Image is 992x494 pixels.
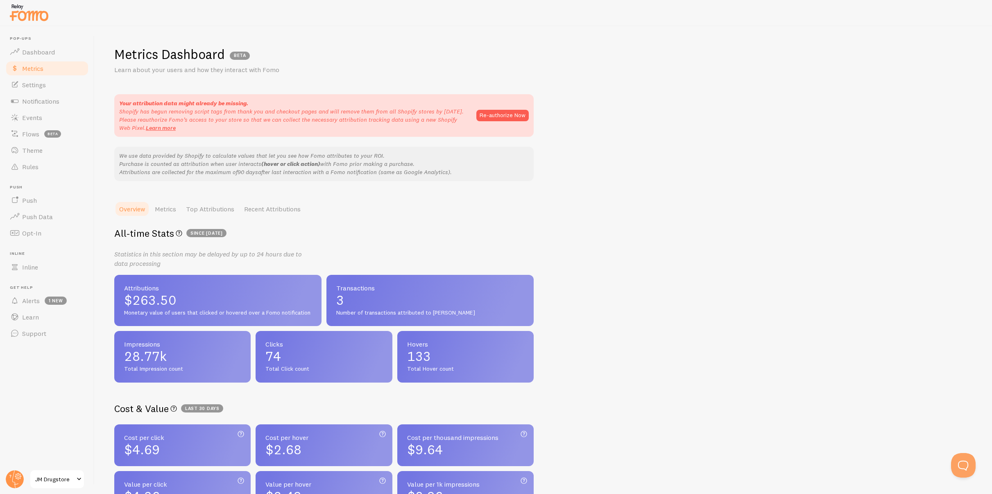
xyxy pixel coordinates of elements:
a: Push [5,192,89,208]
span: Hovers [407,341,524,347]
img: fomo-relay-logo-orange.svg [9,2,50,23]
span: Total Impression count [124,365,241,373]
a: Opt-In [5,225,89,241]
span: Inline [10,251,89,256]
span: $9.64 [407,442,443,458]
span: 1 new [45,297,67,305]
a: Metrics [150,201,181,217]
a: Dashboard [5,44,89,60]
a: Learn more [146,124,176,131]
a: Flows beta [5,126,89,142]
span: Opt-In [22,229,41,237]
span: Metrics [22,64,43,73]
p: We use data provided by Shopify to calculate values that let you see how Fomo attributes to your ... [119,152,529,176]
span: Dashboard [22,48,55,56]
a: Top Attributions [181,201,239,217]
span: Theme [22,146,43,154]
span: Inline [22,263,38,271]
span: BETA [230,52,250,60]
span: Cost per hover [265,434,382,441]
span: Notifications [22,97,59,105]
p: Shopify has begun removing script tags from thank you and checkout pages and will remove them fro... [119,107,468,132]
span: $263.50 [124,294,312,307]
a: Settings [5,77,89,93]
span: Clicks [265,341,382,347]
span: Transactions [336,285,524,291]
span: 74 [265,350,382,363]
span: Impressions [124,341,241,347]
span: Attributions [124,285,312,291]
a: Alerts 1 new [5,292,89,309]
span: Flows [22,130,39,138]
strong: Your attribution data might already be missing. [119,100,248,107]
a: Support [5,325,89,342]
span: Last 30 days [181,404,223,412]
span: 133 [407,350,524,363]
span: Cost per thousand impressions [407,434,524,441]
span: JM Drugstore [35,474,74,484]
span: Value per hover [265,481,382,487]
p: Learn about your users and how they interact with Fomo [114,65,311,75]
h2: Cost & Value [114,402,534,415]
a: Metrics [5,60,89,77]
span: Cost per click [124,434,241,441]
span: $2.68 [265,442,301,458]
a: Events [5,109,89,126]
span: Learn [22,313,39,321]
a: Overview [114,201,150,217]
span: Rules [22,163,39,171]
span: Push [10,185,89,190]
span: Pop-ups [10,36,89,41]
span: since [DATE] [186,229,226,237]
iframe: Help Scout Beacon - Open [951,453,976,478]
span: $4.69 [124,442,160,458]
a: Inline [5,259,89,275]
span: 3 [336,294,524,307]
span: Get Help [10,285,89,290]
span: Monetary value of users that clicked or hovered over a Fomo notification [124,309,312,317]
a: Recent Attributions [239,201,306,217]
span: Events [22,113,42,122]
span: Support [22,329,46,338]
span: Total Hover count [407,365,524,373]
span: Total Click count [265,365,382,373]
span: Settings [22,81,46,89]
a: JM Drugstore [29,469,85,489]
button: Re-authorize Now [476,110,529,121]
a: Push Data [5,208,89,225]
h1: Metrics Dashboard [114,46,225,63]
i: Statistics in this section may be delayed by up to 24 hours due to data processing [114,250,302,267]
span: beta [44,130,61,138]
h2: All-time Stats [114,227,534,240]
span: Value per click [124,481,241,487]
span: Number of transactions attributed to [PERSON_NAME] [336,309,524,317]
a: Notifications [5,93,89,109]
b: (hover or click action) [261,160,320,168]
span: Push Data [22,213,53,221]
span: Push [22,196,37,204]
span: Alerts [22,297,40,305]
a: Theme [5,142,89,159]
em: 90 days [238,168,258,176]
a: Learn [5,309,89,325]
span: 28.77k [124,350,241,363]
a: Rules [5,159,89,175]
span: Value per 1k impressions [407,481,524,487]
